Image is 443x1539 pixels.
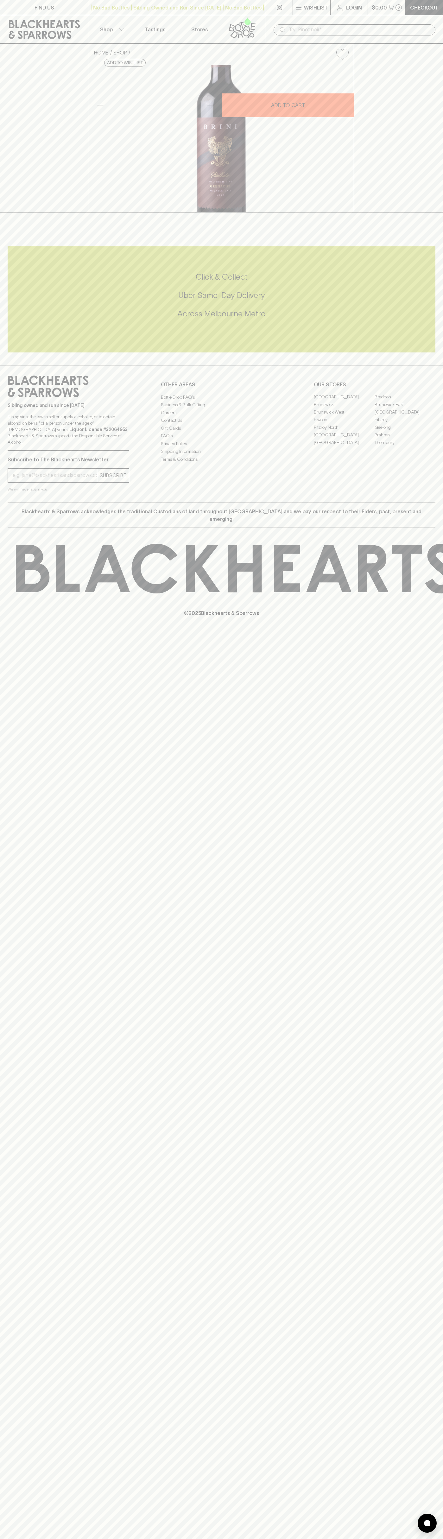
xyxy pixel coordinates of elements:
[410,4,439,11] p: Checkout
[314,401,375,408] a: Brunswick
[314,424,375,431] a: Fitzroy North
[161,432,282,440] a: FAQ's
[424,1520,430,1526] img: bubble-icon
[104,59,146,66] button: Add to wishlist
[69,427,128,432] strong: Liquor License #32064953
[161,409,282,416] a: Careers
[314,439,375,446] a: [GEOGRAPHIC_DATA]
[161,417,282,424] a: Contact Us
[8,456,129,463] p: Subscribe to The Blackhearts Newsletter
[161,455,282,463] a: Terms & Conditions
[222,93,354,117] button: ADD TO CART
[191,26,208,33] p: Stores
[8,414,129,445] p: It is against the law to sell or supply alcohol to, or to obtain alcohol on behalf of a person un...
[145,26,165,33] p: Tastings
[304,4,328,11] p: Wishlist
[397,6,400,9] p: 0
[8,290,435,301] h5: Uber Same-Day Delivery
[375,439,435,446] a: Thornbury
[314,381,435,388] p: OUR STORES
[94,50,109,55] a: HOME
[35,4,54,11] p: FIND US
[375,393,435,401] a: Braddon
[161,440,282,447] a: Privacy Policy
[97,469,129,482] button: SUBSCRIBE
[346,4,362,11] p: Login
[12,508,431,523] p: Blackhearts & Sparrows acknowledges the traditional Custodians of land throughout [GEOGRAPHIC_DAT...
[314,393,375,401] a: [GEOGRAPHIC_DATA]
[375,408,435,416] a: [GEOGRAPHIC_DATA]
[375,416,435,424] a: Fitzroy
[8,246,435,352] div: Call to action block
[289,25,430,35] input: Try "Pinot noir"
[161,424,282,432] a: Gift Cards
[13,470,97,480] input: e.g. jane@blackheartsandsparrows.com.au
[161,448,282,455] a: Shipping Information
[100,26,113,33] p: Shop
[314,416,375,424] a: Elwood
[8,272,435,282] h5: Click & Collect
[8,402,129,408] p: Sibling owned and run since [DATE]
[161,401,282,409] a: Business & Bulk Gifting
[375,401,435,408] a: Brunswick East
[8,486,129,492] p: We will never spam you
[100,472,126,479] p: SUBSCRIBE
[161,381,282,388] p: OTHER AREAS
[271,101,305,109] p: ADD TO CART
[89,15,133,43] button: Shop
[133,15,177,43] a: Tastings
[314,408,375,416] a: Brunswick West
[375,431,435,439] a: Prahran
[89,65,354,212] img: 41075.png
[375,424,435,431] a: Geelong
[177,15,222,43] a: Stores
[161,393,282,401] a: Bottle Drop FAQ's
[113,50,127,55] a: SHOP
[314,431,375,439] a: [GEOGRAPHIC_DATA]
[334,46,351,62] button: Add to wishlist
[8,308,435,319] h5: Across Melbourne Metro
[372,4,387,11] p: $0.00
